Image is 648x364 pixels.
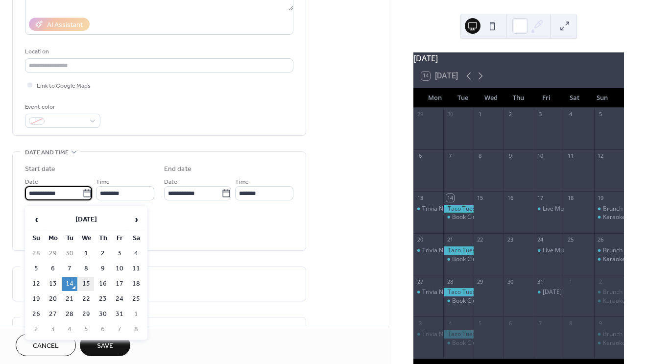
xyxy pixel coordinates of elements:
div: Brunch [594,288,624,296]
div: Taco Tuesday! [443,330,473,339]
div: Book Club [443,339,473,347]
div: Taco Tuesday! [443,288,473,296]
div: Brunch [603,330,623,339]
div: 4 [567,111,574,118]
span: › [129,210,144,229]
td: 3 [45,322,61,337]
div: 14 [446,194,454,201]
td: 26 [28,307,44,321]
span: Date [164,177,177,187]
span: ‹ [29,210,44,229]
td: 28 [62,307,77,321]
div: Book Club [452,339,480,347]
div: 5 [477,319,484,327]
td: 29 [78,307,94,321]
div: Sun [588,88,616,108]
th: Sa [128,231,144,245]
td: 3 [112,246,127,261]
div: 9 [597,319,604,327]
td: 5 [78,322,94,337]
div: Trivia Night [422,246,454,255]
td: 15 [78,277,94,291]
div: 8 [567,319,574,327]
div: Book Club [443,255,473,264]
div: 23 [506,236,514,243]
div: Karaoke! [603,339,627,347]
div: 1 [477,111,484,118]
th: Fr [112,231,127,245]
div: 15 [477,194,484,201]
div: Trivia Night [413,246,443,255]
div: Brunch [594,330,624,339]
div: 17 [537,194,544,201]
td: 1 [78,246,94,261]
td: 28 [28,246,44,261]
div: Halloween Bash! [534,288,564,296]
div: Book Club [452,297,480,305]
div: Taco Tuesday! [443,246,473,255]
div: Karaoke! [603,213,627,221]
td: 27 [45,307,61,321]
div: Live Music! [534,246,564,255]
div: Event color [25,102,98,112]
div: Sat [560,88,588,108]
td: 18 [128,277,144,291]
div: Taco Tuesday! [443,205,473,213]
td: 2 [95,246,111,261]
td: 20 [45,292,61,306]
span: Time [96,177,110,187]
div: Start date [25,164,55,174]
td: 10 [112,262,127,276]
div: Trivia Night [422,330,454,339]
div: Location [25,47,291,57]
td: 31 [112,307,127,321]
div: Brunch [603,205,623,213]
div: 3 [537,111,544,118]
td: 6 [95,322,111,337]
th: We [78,231,94,245]
td: 9 [95,262,111,276]
td: 1 [128,307,144,321]
span: Cancel [33,341,59,351]
span: Date and time [25,147,69,158]
div: 4 [446,319,454,327]
th: Su [28,231,44,245]
div: Karaoke! [594,339,624,347]
span: Save [97,341,113,351]
td: 21 [62,292,77,306]
div: Trivia Night [422,288,454,296]
div: 2 [597,278,604,285]
td: 2 [28,322,44,337]
th: [DATE] [45,209,127,230]
div: Trivia Night [413,205,443,213]
div: Book Club [443,297,473,305]
div: 16 [506,194,514,201]
div: Brunch [603,246,623,255]
div: 3 [416,319,424,327]
td: 16 [95,277,111,291]
td: 7 [62,262,77,276]
div: 30 [446,111,454,118]
div: 11 [567,152,574,160]
span: Date [25,177,38,187]
div: 26 [597,236,604,243]
div: Brunch [594,205,624,213]
div: 19 [597,194,604,201]
div: 29 [416,111,424,118]
td: 25 [128,292,144,306]
div: Live Music! [543,246,573,255]
div: 5 [597,111,604,118]
td: 30 [95,307,111,321]
div: Live Music [543,205,571,213]
div: Wed [477,88,505,108]
th: Tu [62,231,77,245]
td: 4 [128,246,144,261]
div: 21 [446,236,454,243]
div: Book Club [452,213,480,221]
div: Book Club [452,255,480,264]
div: Trivia Night [422,205,454,213]
span: Time [235,177,249,187]
div: 20 [416,236,424,243]
td: 12 [28,277,44,291]
div: 9 [506,152,514,160]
